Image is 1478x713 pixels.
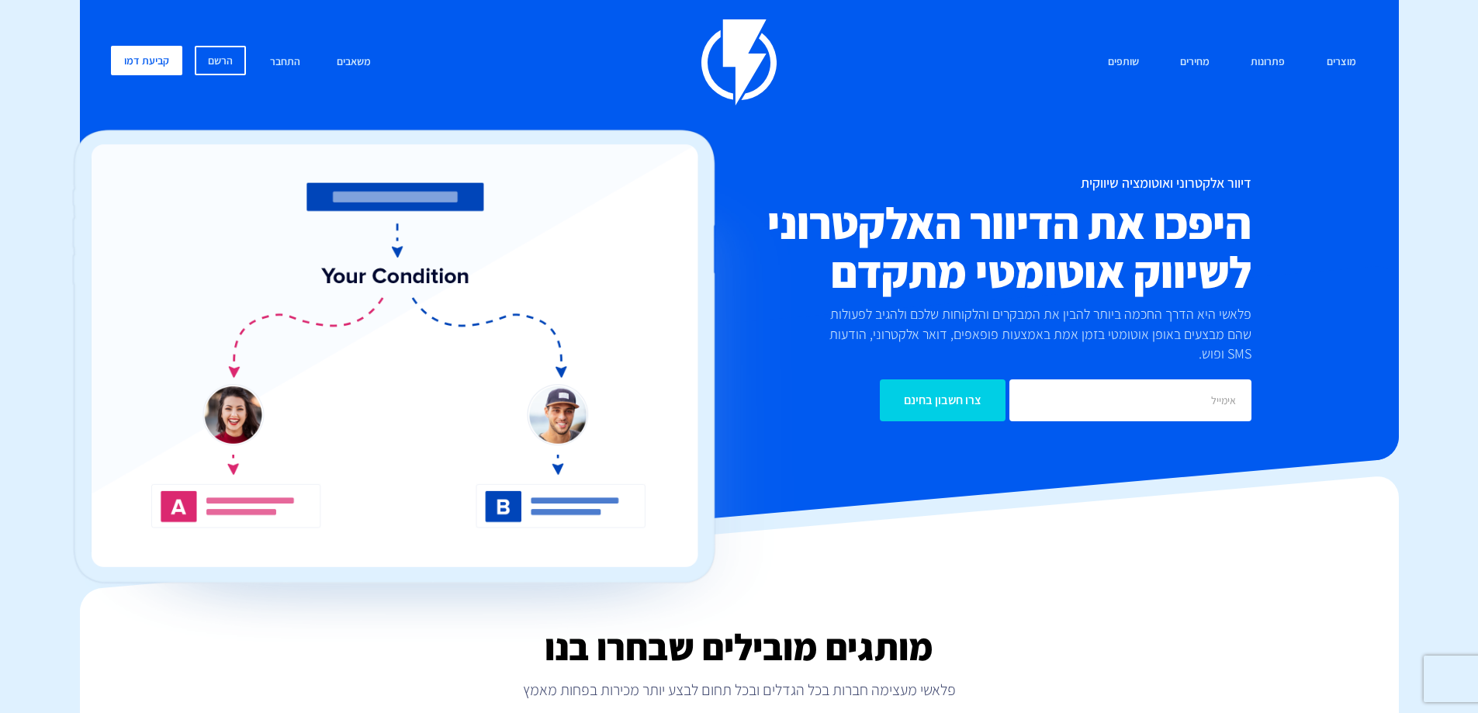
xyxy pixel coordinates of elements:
p: פלאשי מעצימה חברות בכל הגדלים ובכל תחום לבצע יותר מכירות בפחות מאמץ [80,679,1399,701]
p: פלאשי היא הדרך החכמה ביותר להבין את המבקרים והלקוחות שלכם ולהגיב לפעולות שהם מבצעים באופן אוטומטי... [803,304,1251,364]
a: פתרונות [1239,46,1296,79]
a: הרשם [195,46,246,75]
h2: מותגים מובילים שבחרו בנו [80,627,1399,667]
a: קביעת דמו [111,46,182,75]
h1: דיוור אלקטרוני ואוטומציה שיווקית [646,175,1251,191]
h2: היפכו את הדיוור האלקטרוני לשיווק אוטומטי מתקדם [646,199,1251,296]
input: צרו חשבון בחינם [880,379,1006,421]
a: התחבר [258,46,312,79]
a: שותפים [1096,46,1151,79]
input: אימייל [1009,379,1251,421]
a: מחירים [1168,46,1221,79]
a: מוצרים [1315,46,1368,79]
a: משאבים [325,46,382,79]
